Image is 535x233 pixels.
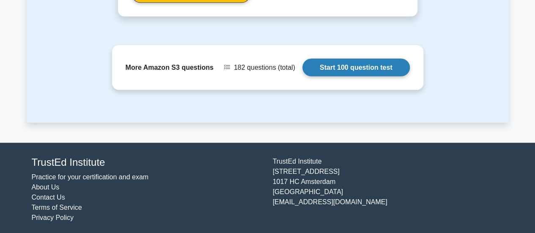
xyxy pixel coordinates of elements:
div: TrustEd Institute [STREET_ADDRESS] 1017 HC Amsterdam [GEOGRAPHIC_DATA] [EMAIL_ADDRESS][DOMAIN_NAME] [268,156,509,223]
a: Contact Us [32,194,65,201]
h4: TrustEd Institute [32,156,263,169]
a: Terms of Service [32,204,82,211]
a: Practice for your certification and exam [32,173,149,181]
a: Start 100 question test [302,59,410,77]
a: About Us [32,184,60,191]
a: Privacy Policy [32,214,74,221]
